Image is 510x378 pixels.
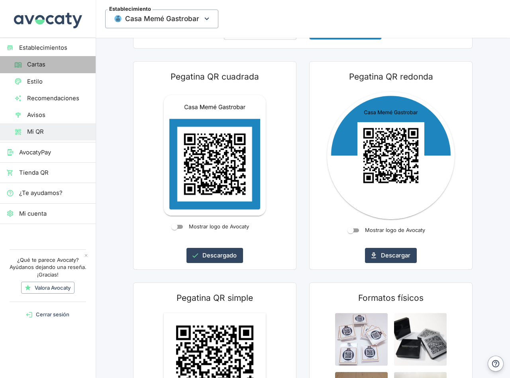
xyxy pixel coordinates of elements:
span: Estilo [27,77,89,86]
span: Tienda QR [19,168,89,177]
span: Mostrar logo de Avocaty [365,226,425,234]
span: Cartas [27,60,89,69]
span: Mi QR [27,127,89,136]
span: Mi cuenta [19,209,89,218]
img: QR [327,92,455,219]
a: Valora Avocaty [21,282,75,294]
h2: Pegatina QR simple [140,289,290,313]
button: EstablecimientoThumbnailCasa Memé Gastrobar [105,10,218,28]
span: Recomendaciones [27,94,89,103]
button: Cerrar sesión [3,308,92,321]
h2: Pegatina QR cuadrada [140,68,290,92]
button: Ayuda y contacto [488,356,504,372]
p: ¿Qué te parece Avocaty? Ayúdanos dejando una reseña. ¡Gracias! [8,256,88,279]
h5: Formatos físicos [316,289,466,313]
span: AvocatyPay [19,148,89,157]
span: Mostrar logo de Avocaty [189,223,249,231]
img: QR de metacrilato [394,313,447,366]
span: ¿Te ayudamos? [19,189,89,197]
span: Establecimiento [108,6,153,12]
span: Casa Memé Gastrobar [105,10,218,28]
span: Establecimientos [19,43,89,52]
span: Casa Memé Gastrobar [125,13,199,25]
img: QR pegatinas [335,313,388,366]
button: Descargar [365,248,417,263]
span: Avisos [27,111,89,119]
h2: Pegatina QR redonda [316,68,466,92]
button: Descargado [186,248,243,263]
img: QR [164,95,266,216]
img: Thumbnail [114,15,122,23]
